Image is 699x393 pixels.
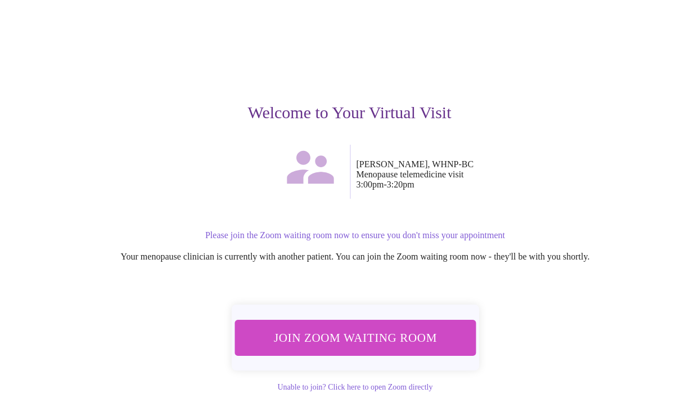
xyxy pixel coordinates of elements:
p: Please join the Zoom waiting room now to ensure you don't miss your appointment [29,230,681,240]
p: [PERSON_NAME], WHNP-BC Menopause telemedicine visit 3:00pm - 3:20pm [357,159,682,190]
h3: Welcome to Your Virtual Visit [18,103,681,122]
span: Join Zoom Waiting Room [249,327,461,348]
button: Join Zoom Waiting Room [234,320,476,355]
p: Your menopause clinician is currently with another patient. You can join the Zoom waiting room no... [29,252,681,262]
a: Unable to join? Click here to open Zoom directly [277,383,432,391]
